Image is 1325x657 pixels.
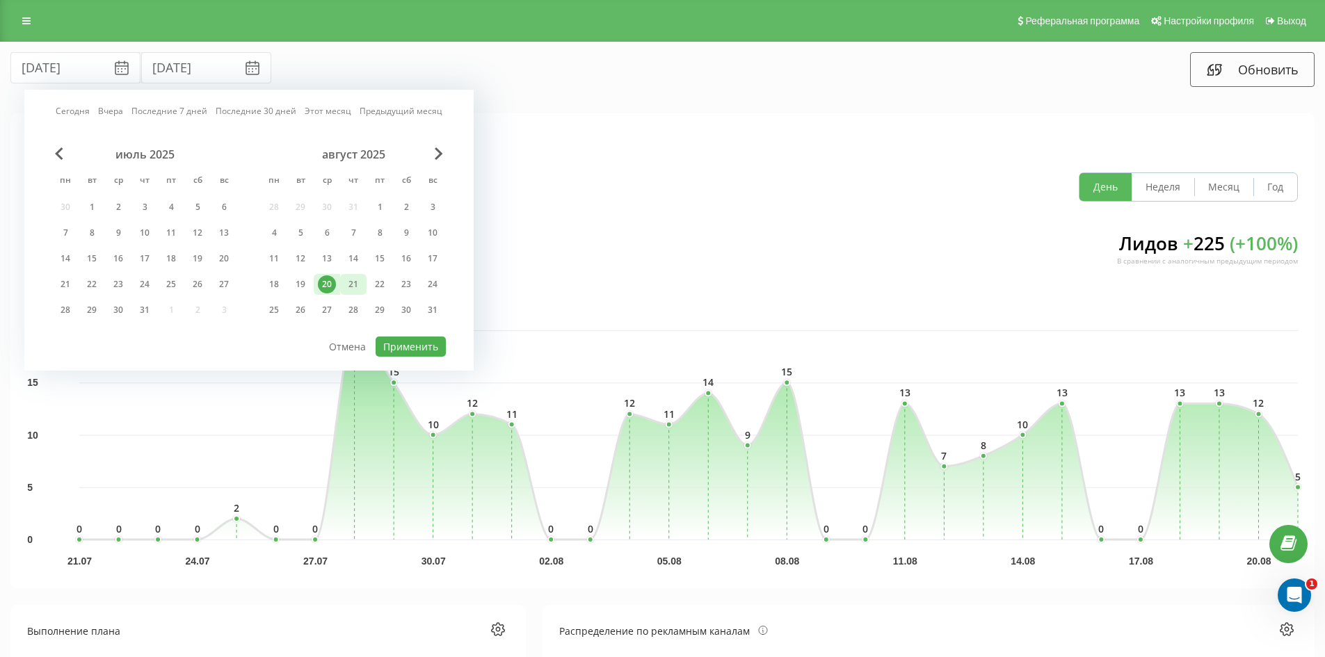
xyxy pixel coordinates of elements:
div: вт 8 июля 2025 г. [79,222,105,243]
div: ср 27 авг. 2025 г. [314,300,340,321]
div: вт 1 июля 2025 г. [79,197,105,218]
div: ср 2 июля 2025 г. [105,197,131,218]
div: 5 [188,198,207,216]
div: 1 [371,198,389,216]
div: 15 [371,250,389,268]
div: 11 [265,250,283,268]
div: чт 14 авг. 2025 г. [340,248,367,269]
div: ср 20 авг. 2025 г. [314,274,340,295]
text: 14 [702,375,714,389]
div: 29 [83,301,101,319]
div: пн 4 авг. 2025 г. [261,222,287,243]
div: пт 22 авг. 2025 г. [367,274,393,295]
text: 12 [624,396,635,409]
div: пн 25 авг. 2025 г. [261,300,287,321]
text: 0 [548,522,554,535]
div: 7 [344,224,362,242]
div: 2 [397,198,415,216]
text: 0 [824,522,829,535]
div: чт 24 июля 2025 г. [131,274,158,295]
text: 5 [27,482,33,493]
div: чт 21 авг. 2025 г. [340,274,367,295]
abbr: пятница [369,171,390,192]
div: 6 [318,224,336,242]
div: ср 16 июля 2025 г. [105,248,131,269]
abbr: пятница [161,171,182,192]
div: 12 [188,224,207,242]
abbr: вторник [81,171,102,192]
a: Последние 7 дней [131,104,207,117]
div: 20 [318,275,336,293]
div: 24 [136,275,154,293]
div: 13 [318,250,336,268]
text: 0 [1138,522,1143,535]
div: 18 [265,275,283,293]
a: Сегодня [56,104,90,117]
div: вс 6 июля 2025 г. [211,197,237,218]
div: вс 17 авг. 2025 г. [419,248,446,269]
span: ( + 100 %) [1230,231,1298,256]
button: День [1079,173,1132,201]
div: 10 [136,224,154,242]
iframe: Intercom live chat [1278,578,1311,612]
abbr: среда [316,171,337,192]
abbr: понедельник [55,171,76,192]
div: В сравнении с аналогичным предыдущим периодом [1117,256,1298,266]
text: 02.08 [539,555,563,567]
div: вт 29 июля 2025 г. [79,300,105,321]
text: 21.07 [67,555,92,567]
div: 28 [344,301,362,319]
div: пт 15 авг. 2025 г. [367,248,393,269]
text: 05.08 [657,555,682,567]
div: 19 [188,250,207,268]
div: ср 6 авг. 2025 г. [314,222,340,243]
text: 0 [27,534,33,545]
div: сб 30 авг. 2025 г. [393,300,419,321]
div: пн 18 авг. 2025 г. [261,274,287,295]
div: 25 [162,275,180,293]
abbr: воскресенье [214,171,234,192]
abbr: среда [108,171,129,192]
div: 9 [109,224,127,242]
div: сб 19 июля 2025 г. [184,248,211,269]
div: 15 [83,250,101,268]
div: вс 31 авг. 2025 г. [419,300,446,321]
div: вт 5 авг. 2025 г. [287,222,314,243]
span: 1 [1306,578,1317,590]
div: вс 10 авг. 2025 г. [419,222,446,243]
div: ср 30 июля 2025 г. [105,300,131,321]
div: 10 [424,224,442,242]
div: пт 11 июля 2025 г. [158,222,184,243]
text: 30.07 [421,555,446,567]
div: 18 [162,250,180,268]
div: вс 24 авг. 2025 г. [419,274,446,295]
div: пн 28 июля 2025 г. [52,300,79,321]
div: 21 [56,275,74,293]
div: 31 [136,301,154,319]
div: вт 15 июля 2025 г. [79,248,105,269]
button: Неделя [1132,173,1194,201]
div: 30 [109,301,127,319]
div: сб 16 авг. 2025 г. [393,248,419,269]
div: пн 14 июля 2025 г. [52,248,79,269]
div: 17 [136,250,154,268]
div: 8 [83,224,101,242]
div: 20 [215,250,233,268]
text: 0 [155,522,161,535]
span: Реферальная программа [1025,15,1139,26]
abbr: четверг [343,171,364,192]
text: 13 [1214,386,1225,399]
text: 15 [27,377,38,388]
a: Этот месяц [305,104,351,117]
div: июль 2025 [52,147,237,161]
div: сб 26 июля 2025 г. [184,274,211,295]
text: 0 [273,522,279,535]
div: 14 [56,250,74,268]
div: 21 [344,275,362,293]
div: пт 4 июля 2025 г. [158,197,184,218]
div: чт 3 июля 2025 г. [131,197,158,218]
div: сб 2 авг. 2025 г. [393,197,419,218]
div: 14 [344,250,362,268]
div: сб 5 июля 2025 г. [184,197,211,218]
div: сб 23 авг. 2025 г. [393,274,419,295]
